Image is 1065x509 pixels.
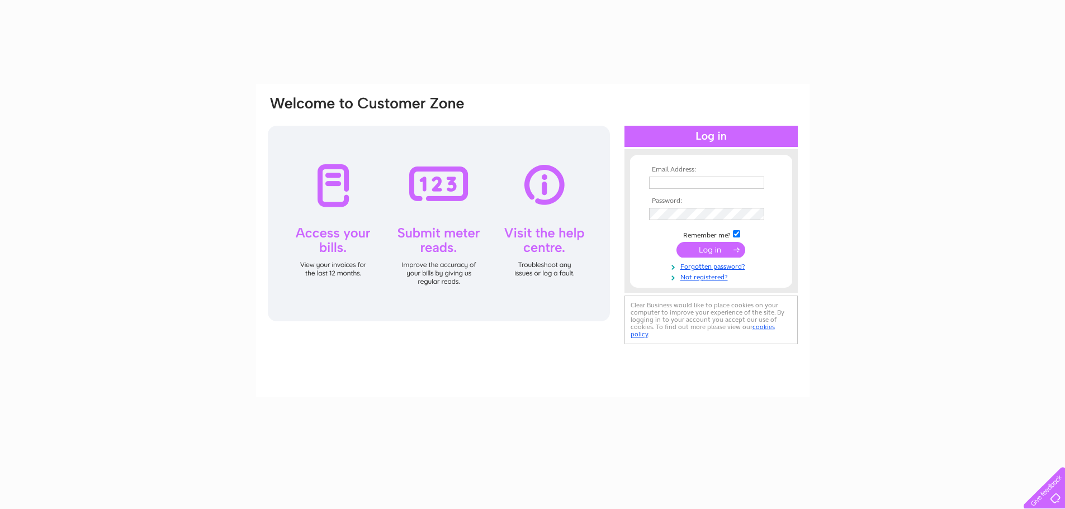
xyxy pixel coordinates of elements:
div: Clear Business would like to place cookies on your computer to improve your experience of the sit... [624,296,798,344]
td: Remember me? [646,229,776,240]
a: Not registered? [649,271,776,282]
th: Password: [646,197,776,205]
a: cookies policy [631,323,775,338]
input: Submit [676,242,745,258]
th: Email Address: [646,166,776,174]
a: Forgotten password? [649,260,776,271]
